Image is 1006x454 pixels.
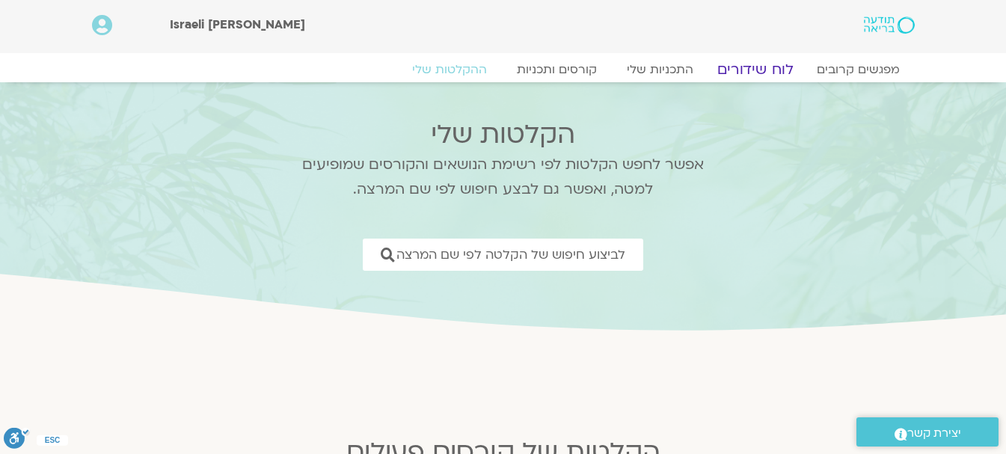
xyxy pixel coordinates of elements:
[907,423,961,444] span: יצירת קשר
[283,153,724,202] p: אפשר לחפש הקלטות לפי רשימת הנושאים והקורסים שמופיעים למטה, ואפשר גם לבצע חיפוש לפי שם המרצה.
[502,62,612,77] a: קורסים ותכניות
[699,61,811,79] a: לוח שידורים
[283,120,724,150] h2: הקלטות שלי
[802,62,915,77] a: מפגשים קרובים
[396,248,625,262] span: לביצוע חיפוש של הקלטה לפי שם המרצה
[170,16,305,33] span: [PERSON_NAME] Israeli
[612,62,708,77] a: התכניות שלי
[856,417,999,447] a: יצירת קשר
[363,239,643,271] a: לביצוע חיפוש של הקלטה לפי שם המרצה
[397,62,502,77] a: ההקלטות שלי
[92,62,915,77] nav: Menu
